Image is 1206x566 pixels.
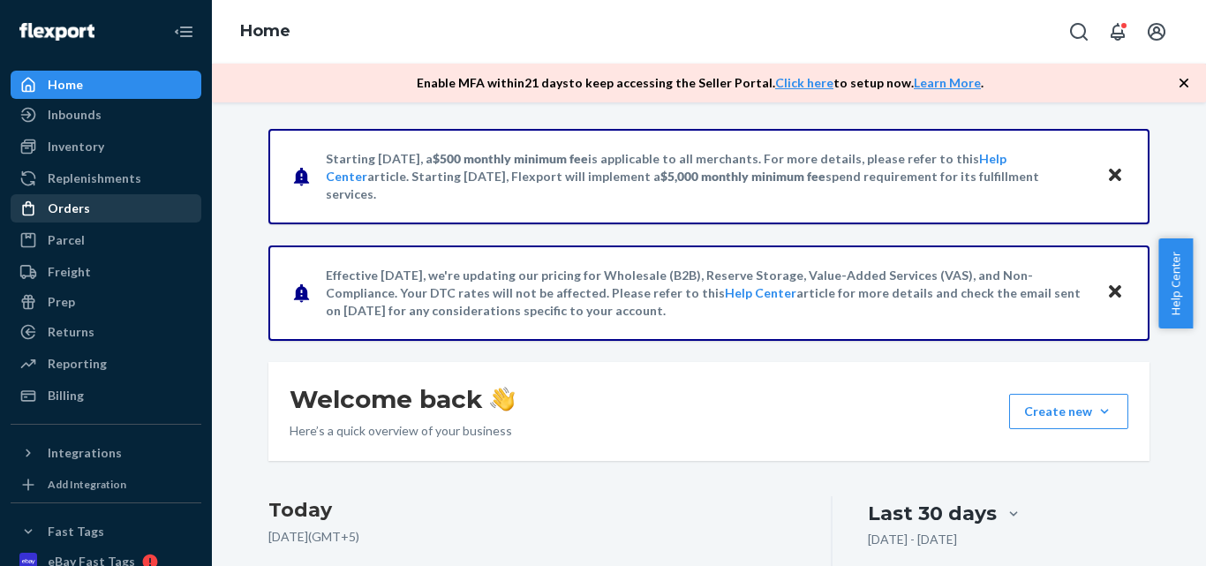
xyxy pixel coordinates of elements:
[775,75,833,90] a: Click here
[48,355,107,373] div: Reporting
[490,387,515,411] img: hand-wave emoji
[11,101,201,129] a: Inbounds
[290,422,515,440] p: Here’s a quick overview of your business
[48,138,104,155] div: Inventory
[1139,14,1174,49] button: Open account menu
[48,523,104,540] div: Fast Tags
[11,258,201,286] a: Freight
[417,74,984,92] p: Enable MFA within 21 days to keep accessing the Seller Portal. to setup now. .
[268,528,795,546] p: [DATE] ( GMT+5 )
[725,285,796,300] a: Help Center
[48,293,75,311] div: Prep
[868,500,997,527] div: Last 30 days
[1061,14,1097,49] button: Open Search Box
[914,75,981,90] a: Learn More
[433,151,588,166] span: $500 monthly minimum fee
[1009,394,1128,429] button: Create new
[1104,163,1127,189] button: Close
[48,170,141,187] div: Replenishments
[48,263,91,281] div: Freight
[868,531,957,548] p: [DATE] - [DATE]
[11,381,201,410] a: Billing
[11,226,201,254] a: Parcel
[1104,280,1127,306] button: Close
[48,444,122,462] div: Integrations
[11,288,201,316] a: Prep
[290,383,515,415] h1: Welcome back
[11,132,201,161] a: Inventory
[11,164,201,192] a: Replenishments
[48,106,102,124] div: Inbounds
[1100,14,1135,49] button: Open notifications
[48,76,83,94] div: Home
[268,496,795,524] h3: Today
[11,350,201,378] a: Reporting
[11,318,201,346] a: Returns
[326,267,1089,320] p: Effective [DATE], we're updating our pricing for Wholesale (B2B), Reserve Storage, Value-Added Se...
[1158,238,1193,328] button: Help Center
[240,21,290,41] a: Home
[19,23,94,41] img: Flexport logo
[226,6,305,57] ol: breadcrumbs
[326,150,1089,203] p: Starting [DATE], a is applicable to all merchants. For more details, please refer to this article...
[48,477,126,492] div: Add Integration
[11,474,201,495] a: Add Integration
[48,200,90,217] div: Orders
[660,169,825,184] span: $5,000 monthly minimum fee
[166,14,201,49] button: Close Navigation
[48,323,94,341] div: Returns
[11,194,201,223] a: Orders
[11,517,201,546] button: Fast Tags
[48,387,84,404] div: Billing
[11,71,201,99] a: Home
[11,439,201,467] button: Integrations
[35,12,99,28] span: Support
[48,231,85,249] div: Parcel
